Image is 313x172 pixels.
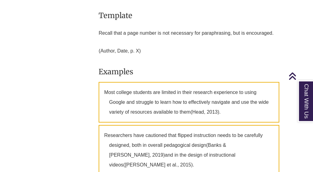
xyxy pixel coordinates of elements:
span: (Head, 2013) [190,109,219,115]
span: ([PERSON_NAME] et al., 2015) [123,162,193,167]
p: (Author, Date, p. X) [99,44,279,58]
h3: Template [99,8,279,23]
p: Recall that a page number is not necessary for paraphrasing, but is encouraged. [99,26,279,41]
span: (Banks & [PERSON_NAME], 2019) [109,143,226,158]
h3: Examples [99,64,279,79]
p: Most college students are limited in their research experience to using Google and struggle to le... [99,82,279,123]
a: Back to Top [288,72,311,80]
